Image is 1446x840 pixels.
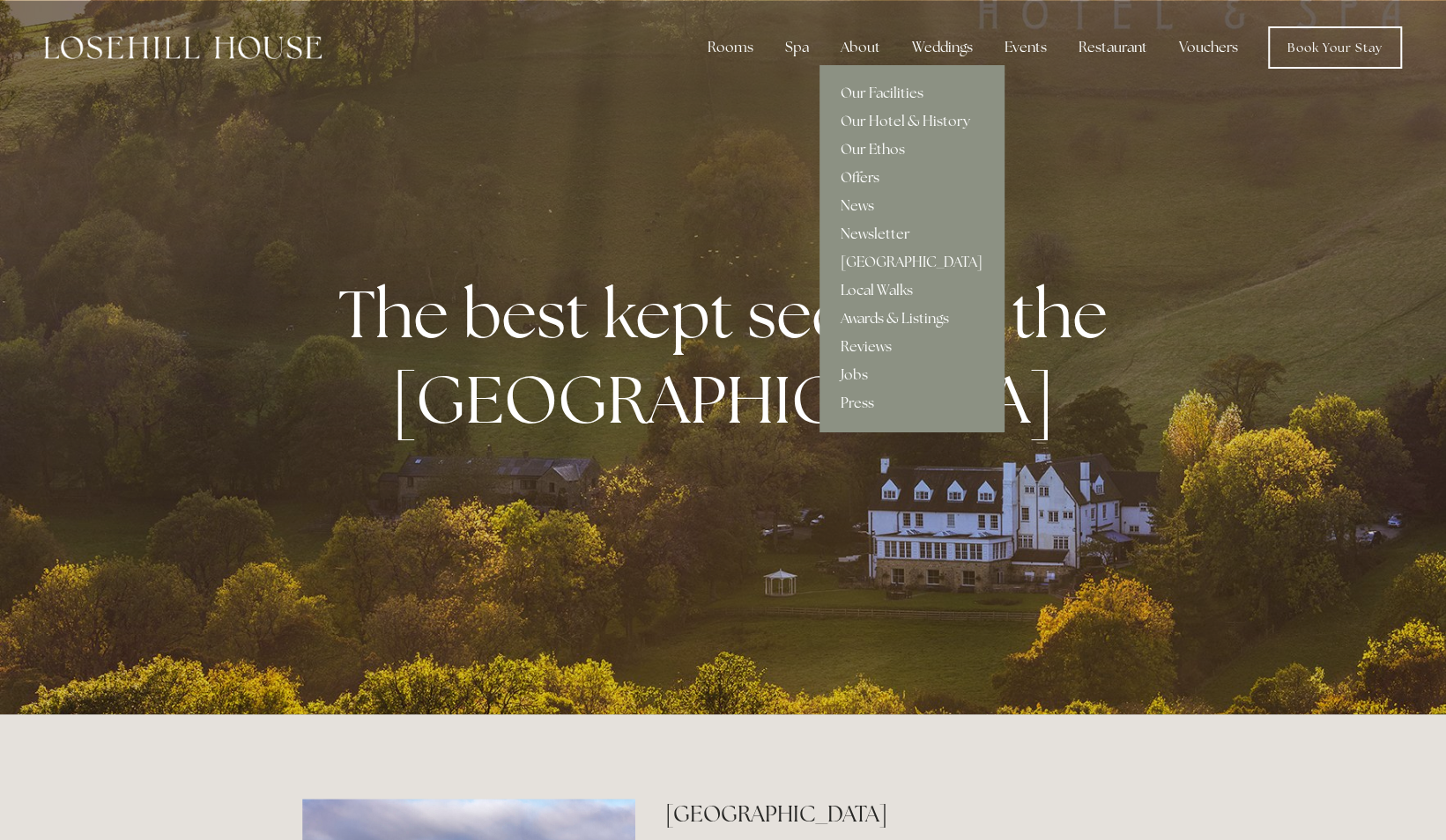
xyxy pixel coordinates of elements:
a: Our Facilities [819,79,1004,107]
h2: [GEOGRAPHIC_DATA] [665,799,1144,829]
a: Local Walks [819,276,1004,305]
div: Weddings [898,30,987,65]
a: Book Your Stay [1268,26,1402,69]
div: Restaurant [1064,30,1161,65]
div: About [827,30,894,65]
a: News [819,192,1004,220]
a: Our Ethos [819,136,1004,164]
a: [GEOGRAPHIC_DATA] [819,248,1004,276]
a: Reviews [819,333,1004,361]
a: Awards & Listings [819,305,1004,333]
a: Vouchers [1165,30,1252,65]
a: Jobs [819,361,1004,389]
div: Rooms [693,30,767,65]
a: Offers [819,164,1004,192]
strong: The best kept secret in the [GEOGRAPHIC_DATA] [338,270,1122,443]
a: Press [819,389,1004,417]
a: Our Hotel & History [819,107,1004,136]
div: Events [990,30,1061,65]
a: Newsletter [819,220,1004,248]
img: Losehill House [44,36,322,59]
div: Spa [771,30,823,65]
